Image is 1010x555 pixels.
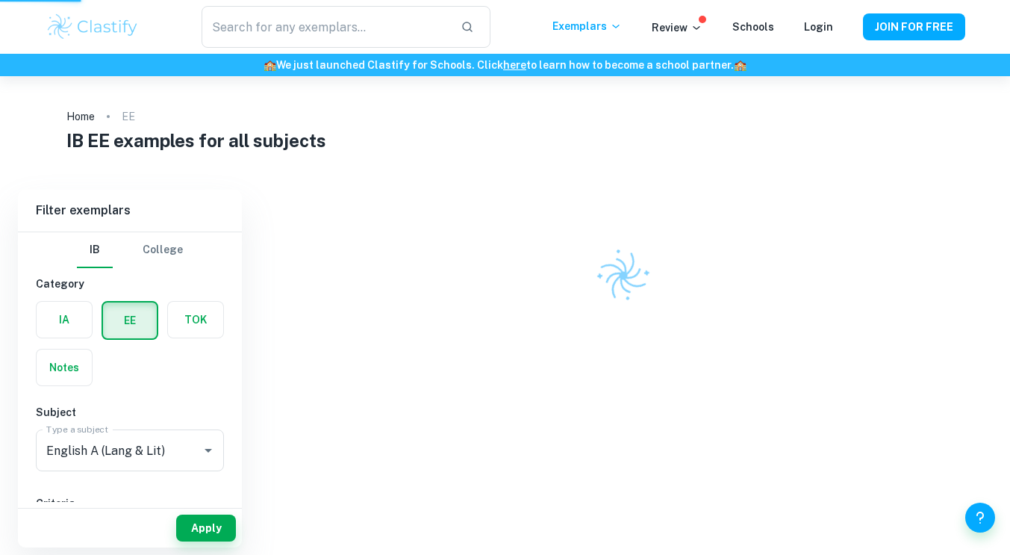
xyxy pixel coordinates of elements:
[863,13,965,40] button: JOIN FOR FREE
[176,515,236,542] button: Apply
[552,18,622,34] p: Exemplars
[122,108,135,125] p: EE
[18,190,242,232] h6: Filter exemplars
[46,12,140,42] img: Clastify logo
[66,106,95,127] a: Home
[652,19,702,36] p: Review
[36,276,224,292] h6: Category
[36,495,224,512] h6: Criteria
[36,404,224,421] h6: Subject
[734,59,746,71] span: 🏫
[503,59,526,71] a: here
[77,232,183,268] div: Filter type choice
[804,21,833,33] a: Login
[103,303,157,338] button: EE
[587,239,660,312] img: Clastify logo
[77,232,113,268] button: IB
[965,503,995,533] button: Help and Feedback
[732,21,774,33] a: Schools
[37,350,92,385] button: Notes
[202,6,448,48] input: Search for any exemplars...
[37,302,92,338] button: IA
[3,57,1007,73] h6: We just launched Clastify for Schools. Click to learn how to become a school partner.
[143,232,183,268] button: College
[264,59,276,71] span: 🏫
[46,423,108,435] label: Type a subject
[198,440,219,461] button: Open
[168,302,223,338] button: TOK
[66,127,944,154] h1: IB EE examples for all subjects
